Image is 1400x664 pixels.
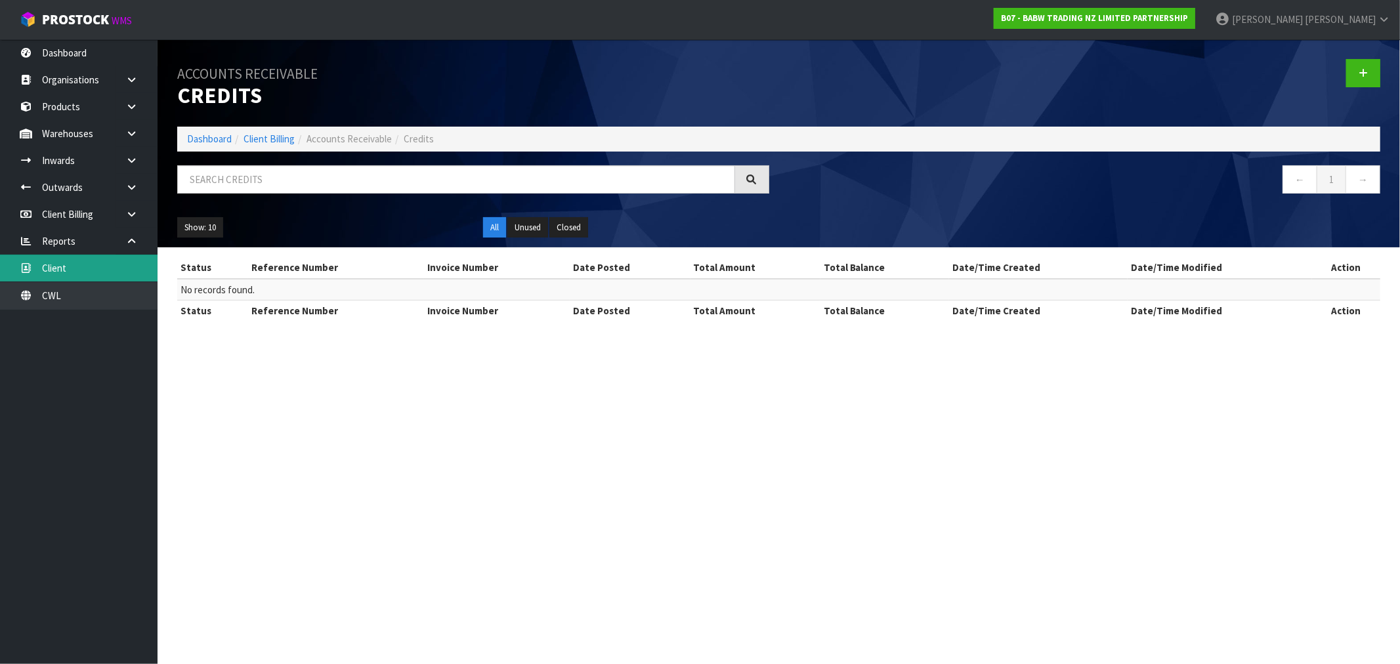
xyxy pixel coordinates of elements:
button: Closed [549,217,588,238]
a: ← [1283,165,1317,194]
a: 1 [1317,165,1346,194]
th: Invoice Number [424,301,570,322]
span: ProStock [42,11,109,28]
button: All [483,217,506,238]
th: Total Amount [690,257,820,278]
input: Search credits [177,165,735,194]
th: Date Posted [570,257,690,278]
span: [PERSON_NAME] [1305,13,1376,26]
button: Unused [507,217,548,238]
th: Invoice Number [424,257,570,278]
small: Accounts Receivable [177,65,318,83]
th: Total Balance [820,301,949,322]
th: Date/Time Modified [1128,301,1312,322]
button: Show: 10 [177,217,223,238]
a: Dashboard [187,133,232,145]
td: No records found. [177,279,1380,301]
th: Action [1312,257,1380,278]
small: WMS [112,14,132,27]
th: Date Posted [570,301,690,322]
th: Status [177,257,248,278]
th: Total Balance [820,257,949,278]
img: cube-alt.png [20,11,36,28]
a: → [1346,165,1380,194]
h1: Credits [177,59,769,107]
span: Accounts Receivable [307,133,392,145]
th: Action [1312,301,1380,322]
th: Total Amount [690,301,820,322]
th: Reference Number [248,257,424,278]
a: Client Billing [244,133,295,145]
a: B07 - BABW TRADING NZ LIMITED PARTNERSHIP [994,8,1195,29]
span: [PERSON_NAME] [1232,13,1303,26]
th: Date/Time Modified [1128,257,1312,278]
th: Date/Time Created [949,301,1128,322]
strong: B07 - BABW TRADING NZ LIMITED PARTNERSHIP [1001,12,1188,24]
th: Date/Time Created [949,257,1128,278]
nav: Page navigation [789,165,1381,197]
span: Credits [404,133,434,145]
th: Reference Number [248,301,424,322]
th: Status [177,301,248,322]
